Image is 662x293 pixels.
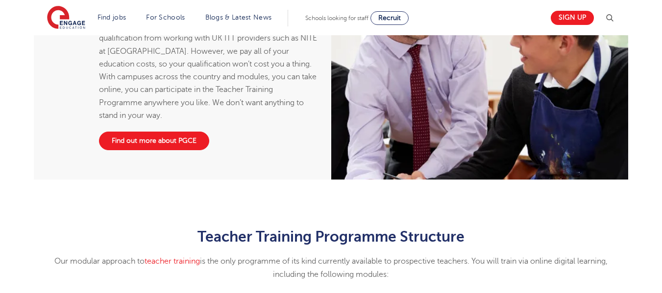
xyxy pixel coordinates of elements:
[551,11,594,25] a: Sign up
[145,257,200,266] a: teacher training
[378,14,401,22] span: Recruit
[205,14,272,21] a: Blogs & Latest News
[99,21,317,120] span: When you train with Engage, you also get a certified qualification from working with UK ITT provi...
[146,14,185,21] a: For Schools
[41,255,621,281] p: Our modular approach to is the only programme of its kind currently available to prospective teac...
[99,132,209,150] a: Find out more about PGCE
[370,11,409,25] a: Recruit
[305,15,368,22] span: Schools looking for staff
[98,14,126,21] a: Find jobs
[41,228,621,245] h2: Teacher Training Programme Structure
[47,6,85,30] img: Engage Education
